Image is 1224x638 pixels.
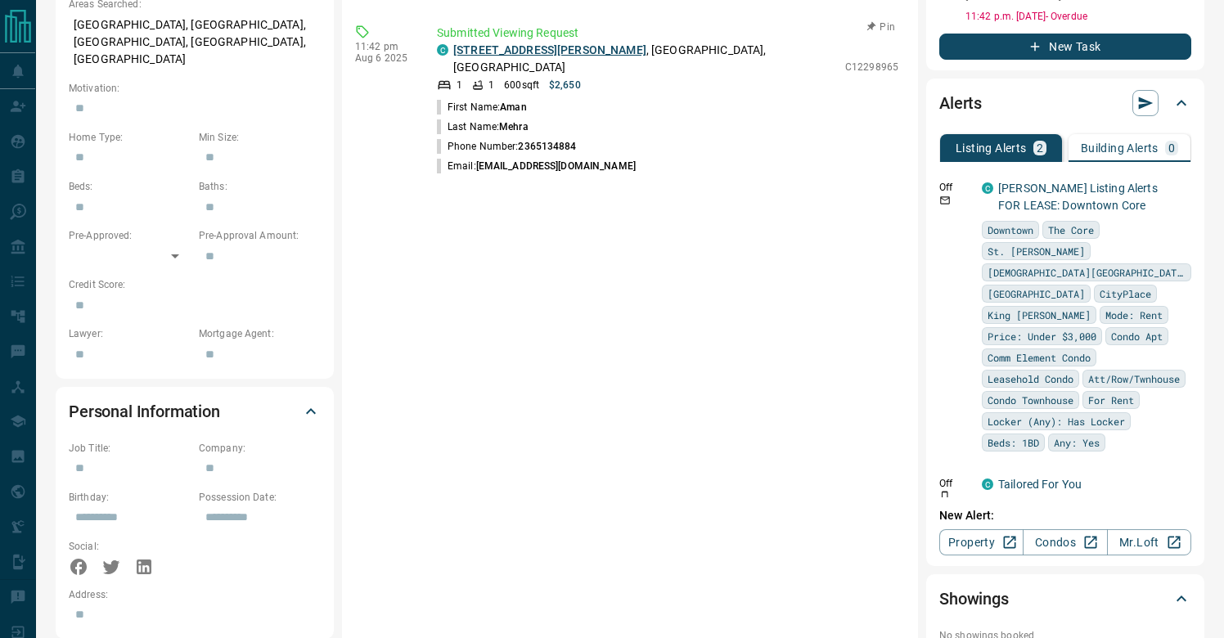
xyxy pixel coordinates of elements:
[988,371,1073,387] span: Leasehold Condo
[1023,529,1107,555] a: Condos
[939,83,1191,123] div: Alerts
[69,326,191,341] p: Lawyer:
[939,586,1009,612] h2: Showings
[355,52,412,64] p: Aug 6 2025
[1105,307,1163,323] span: Mode: Rent
[988,285,1085,302] span: [GEOGRAPHIC_DATA]
[982,182,993,194] div: condos.ca
[453,42,837,76] p: , [GEOGRAPHIC_DATA], [GEOGRAPHIC_DATA]
[1088,392,1134,408] span: For Rent
[69,81,321,96] p: Motivation:
[476,160,636,172] span: [EMAIL_ADDRESS][DOMAIN_NAME]
[965,9,1191,24] p: 11:42 p.m. [DATE] - Overdue
[939,579,1191,618] div: Showings
[1100,285,1151,302] span: CityPlace
[988,307,1091,323] span: King [PERSON_NAME]
[199,228,321,243] p: Pre-Approval Amount:
[939,507,1191,524] p: New Alert:
[845,60,898,74] p: C12298965
[69,587,321,602] p: Address:
[988,349,1091,366] span: Comm Element Condo
[199,130,321,145] p: Min Size:
[939,476,972,491] p: Off
[956,142,1027,154] p: Listing Alerts
[69,179,191,194] p: Beds:
[199,490,321,505] p: Possession Date:
[437,139,577,154] p: Phone Number:
[939,180,972,195] p: Off
[69,392,321,431] div: Personal Information
[488,78,494,92] p: 1
[549,78,581,92] p: $2,650
[499,121,529,133] span: Mehra
[199,326,321,341] p: Mortgage Agent:
[939,491,951,502] svg: Push Notification Only
[355,41,412,52] p: 11:42 pm
[988,264,1186,281] span: [DEMOGRAPHIC_DATA][GEOGRAPHIC_DATA]
[199,179,321,194] p: Baths:
[1081,142,1159,154] p: Building Alerts
[998,182,1158,212] a: [PERSON_NAME] Listing Alerts FOR LEASE: Downtown Core
[939,90,982,116] h2: Alerts
[1037,142,1043,154] p: 2
[1107,529,1191,555] a: Mr.Loft
[1054,434,1100,451] span: Any: Yes
[437,25,898,42] p: Submitted Viewing Request
[437,119,529,134] p: Last Name:
[69,228,191,243] p: Pre-Approved:
[939,34,1191,60] button: New Task
[988,243,1085,259] span: St. [PERSON_NAME]
[69,130,191,145] p: Home Type:
[437,100,527,115] p: First Name:
[998,478,1082,491] a: Tailored For You
[988,413,1125,429] span: Locker (Any): Has Locker
[69,11,321,73] p: [GEOGRAPHIC_DATA], [GEOGRAPHIC_DATA], [GEOGRAPHIC_DATA], [GEOGRAPHIC_DATA], [GEOGRAPHIC_DATA]
[453,43,646,56] a: [STREET_ADDRESS][PERSON_NAME]
[1088,371,1180,387] span: Att/Row/Twnhouse
[504,78,539,92] p: 600 sqft
[1048,222,1094,238] span: The Core
[988,328,1096,344] span: Price: Under $3,000
[988,222,1033,238] span: Downtown
[69,490,191,505] p: Birthday:
[500,101,526,113] span: Aman
[988,392,1073,408] span: Condo Townhouse
[69,539,191,554] p: Social:
[939,195,951,206] svg: Email
[988,434,1039,451] span: Beds: 1BD
[982,478,993,490] div: condos.ca
[1168,142,1175,154] p: 0
[69,277,321,292] p: Credit Score:
[199,441,321,456] p: Company:
[939,529,1024,555] a: Property
[518,141,576,152] span: 2365134884
[437,159,636,173] p: Email:
[69,398,220,425] h2: Personal Information
[457,78,462,92] p: 1
[857,20,905,34] button: Pin
[1111,328,1163,344] span: Condo Apt
[437,44,448,56] div: condos.ca
[69,441,191,456] p: Job Title:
